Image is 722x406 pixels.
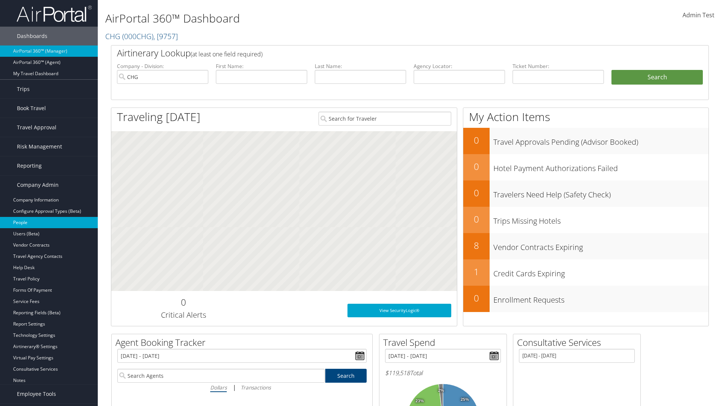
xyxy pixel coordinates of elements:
[611,70,703,85] button: Search
[463,213,490,226] h2: 0
[117,109,200,125] h1: Traveling [DATE]
[17,99,46,118] span: Book Travel
[385,369,501,377] h6: Total
[17,156,42,175] span: Reporting
[493,265,708,279] h3: Credit Cards Expiring
[683,11,714,19] span: Admin Test
[493,238,708,253] h3: Vendor Contracts Expiring
[315,62,406,70] label: Last Name:
[241,384,271,391] i: Transactions
[17,176,59,194] span: Company Admin
[463,186,490,199] h2: 0
[216,62,307,70] label: First Name:
[117,62,208,70] label: Company - Division:
[463,286,708,312] a: 0Enrollment Requests
[325,369,367,383] a: Search
[493,186,708,200] h3: Travelers Need Help (Safety Check)
[463,265,490,278] h2: 1
[463,239,490,252] h2: 8
[493,212,708,226] h3: Trips Missing Hotels
[17,80,30,98] span: Trips
[105,11,511,26] h1: AirPortal 360™ Dashboard
[383,336,507,349] h2: Travel Spend
[117,310,250,320] h3: Critical Alerts
[463,154,708,180] a: 0Hotel Payment Authorizations Failed
[117,47,653,59] h2: Airtinerary Lookup
[493,159,708,174] h3: Hotel Payment Authorizations Failed
[463,207,708,233] a: 0Trips Missing Hotels
[513,62,604,70] label: Ticket Number:
[385,369,410,377] span: $119,518
[105,31,178,41] a: CHG
[347,304,451,317] a: View SecurityLogic®
[122,31,153,41] span: ( 000CHG )
[463,134,490,147] h2: 0
[17,385,56,403] span: Employee Tools
[463,128,708,154] a: 0Travel Approvals Pending (Advisor Booked)
[414,62,505,70] label: Agency Locator:
[463,259,708,286] a: 1Credit Cards Expiring
[17,137,62,156] span: Risk Management
[416,399,424,403] tspan: 23%
[115,336,372,349] h2: Agent Booking Tracker
[517,336,640,349] h2: Consultative Services
[493,291,708,305] h3: Enrollment Requests
[117,296,250,309] h2: 0
[463,180,708,207] a: 0Travelers Need Help (Safety Check)
[461,397,469,402] tspan: 25%
[463,109,708,125] h1: My Action Items
[319,112,451,126] input: Search for Traveler
[438,388,444,393] tspan: 2%
[683,4,714,27] a: Admin Test
[17,27,47,45] span: Dashboards
[463,292,490,304] h2: 0
[463,233,708,259] a: 8Vendor Contracts Expiring
[191,50,262,58] span: (at least one field required)
[463,160,490,173] h2: 0
[17,118,56,137] span: Travel Approval
[210,384,227,391] i: Dollars
[117,383,367,392] div: |
[493,133,708,147] h3: Travel Approvals Pending (Advisor Booked)
[153,31,178,41] span: , [ 9757 ]
[17,5,92,23] img: airportal-logo.png
[117,369,325,383] input: Search Agents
